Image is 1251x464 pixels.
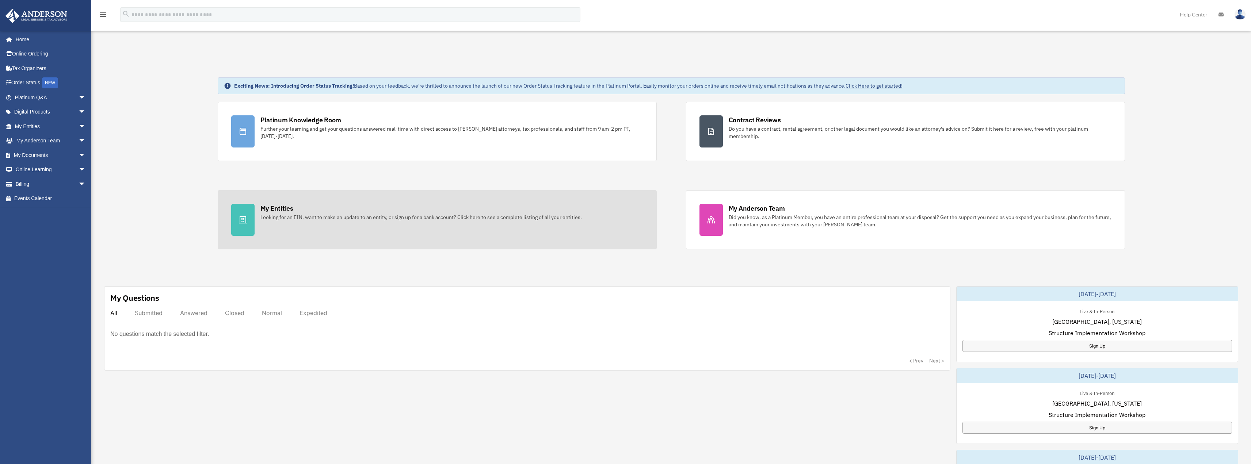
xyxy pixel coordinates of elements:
[5,61,97,76] a: Tax Organizers
[1052,399,1142,408] span: [GEOGRAPHIC_DATA], [US_STATE]
[729,125,1111,140] div: Do you have a contract, rental agreement, or other legal document you would like an attorney's ad...
[260,214,582,221] div: Looking for an EIN, want to make an update to an entity, or sign up for a bank account? Click her...
[79,148,93,163] span: arrow_drop_down
[686,102,1125,161] a: Contract Reviews Do you have a contract, rental agreement, or other legal document you would like...
[79,134,93,149] span: arrow_drop_down
[260,204,293,213] div: My Entities
[99,10,107,19] i: menu
[962,422,1232,434] a: Sign Up
[135,309,163,317] div: Submitted
[5,105,97,119] a: Digital Productsarrow_drop_down
[5,191,97,206] a: Events Calendar
[729,115,781,124] div: Contract Reviews
[110,292,159,303] div: My Questions
[79,162,93,177] span: arrow_drop_down
[42,77,58,88] div: NEW
[5,162,97,177] a: Online Learningarrow_drop_down
[110,309,117,317] div: All
[79,90,93,105] span: arrow_drop_down
[218,190,657,249] a: My Entities Looking for an EIN, want to make an update to an entity, or sign up for a bank accoun...
[5,177,97,191] a: Billingarrow_drop_down
[79,177,93,192] span: arrow_drop_down
[260,125,643,140] div: Further your learning and get your questions answered real-time with direct access to [PERSON_NAM...
[729,214,1111,228] div: Did you know, as a Platinum Member, you have an entire professional team at your disposal? Get th...
[260,115,342,124] div: Platinum Knowledge Room
[957,287,1238,301] div: [DATE]-[DATE]
[79,105,93,120] span: arrow_drop_down
[957,368,1238,383] div: [DATE]-[DATE]
[262,309,282,317] div: Normal
[5,119,97,134] a: My Entitiesarrow_drop_down
[1049,329,1145,337] span: Structure Implementation Workshop
[1052,317,1142,326] span: [GEOGRAPHIC_DATA], [US_STATE]
[686,190,1125,249] a: My Anderson Team Did you know, as a Platinum Member, you have an entire professional team at your...
[122,10,130,18] i: search
[5,90,97,105] a: Platinum Q&Aarrow_drop_down
[5,134,97,148] a: My Anderson Teamarrow_drop_down
[225,309,244,317] div: Closed
[1074,389,1120,396] div: Live & In-Person
[3,9,69,23] img: Anderson Advisors Platinum Portal
[5,47,97,61] a: Online Ordering
[180,309,207,317] div: Answered
[1049,410,1145,419] span: Structure Implementation Workshop
[1235,9,1246,20] img: User Pic
[218,102,657,161] a: Platinum Knowledge Room Further your learning and get your questions answered real-time with dire...
[846,83,903,89] a: Click Here to get started!
[1074,307,1120,315] div: Live & In-Person
[5,148,97,162] a: My Documentsarrow_drop_down
[5,76,97,91] a: Order StatusNEW
[110,329,209,339] p: No questions match the selected filter.
[962,340,1232,352] a: Sign Up
[234,83,354,89] strong: Exciting News: Introducing Order Status Tracking!
[234,82,903,89] div: Based on your feedback, we're thrilled to announce the launch of our new Order Status Tracking fe...
[300,309,327,317] div: Expedited
[99,13,107,19] a: menu
[729,204,785,213] div: My Anderson Team
[79,119,93,134] span: arrow_drop_down
[5,32,93,47] a: Home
